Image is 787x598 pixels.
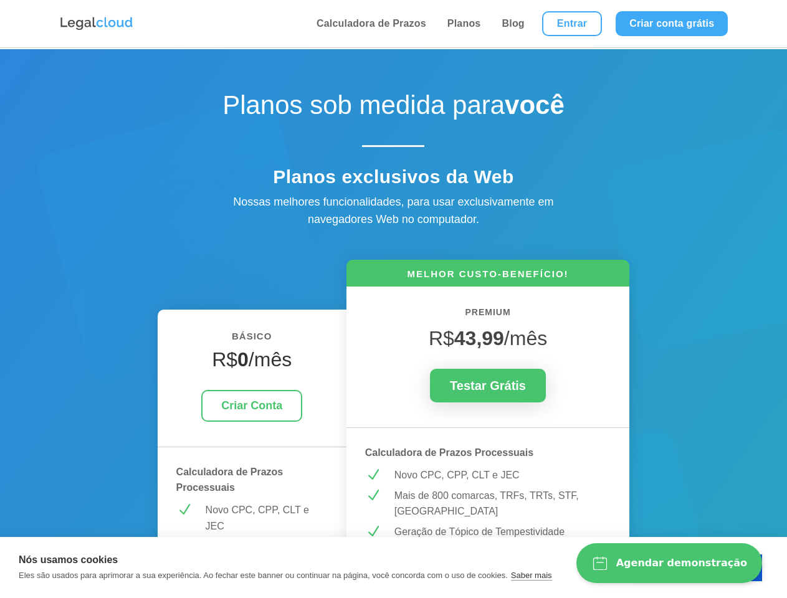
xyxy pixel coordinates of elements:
span: N [365,467,381,483]
img: Logo da Legalcloud [59,16,134,32]
strong: Calculadora de Prazos Processuais [176,467,284,493]
h6: BÁSICO [176,328,328,351]
h6: PREMIUM [365,305,611,326]
strong: Nós usamos cookies [19,554,118,565]
strong: você [505,90,565,120]
h4: Planos exclusivos da Web [175,166,611,194]
p: Eles são usados para aprimorar a sua experiência. Ao fechar este banner ou continuar na página, v... [19,571,508,580]
h6: MELHOR CUSTO-BENEFÍCIO! [346,267,630,287]
strong: 43,99 [454,327,504,349]
span: N [365,524,381,539]
a: Testar Grátis [430,369,546,402]
h4: R$ /mês [176,348,328,377]
p: Geração de Tópico de Tempestividade [394,524,611,540]
span: N [365,488,381,503]
div: Nossas melhores funcionalidades, para usar exclusivamente em navegadores Web no computador. [206,193,580,229]
strong: Calculadora de Prazos Processuais [365,447,533,458]
h1: Planos sob medida para [175,90,611,127]
a: Saber mais [511,571,552,581]
a: Entrar [542,11,602,36]
a: Criar Conta [201,390,302,422]
p: Mais de 800 comarcas, TRFs, TRTs, STF, [GEOGRAPHIC_DATA] [394,488,611,520]
p: Novo CPC, CPP, CLT e JEC [206,502,328,534]
span: R$ /mês [429,327,547,349]
a: Criar conta grátis [616,11,728,36]
p: Novo CPC, CPP, CLT e JEC [394,467,611,483]
span: N [176,502,192,518]
strong: 0 [237,348,249,371]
